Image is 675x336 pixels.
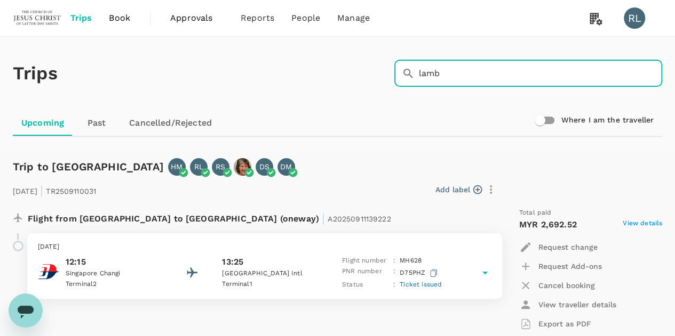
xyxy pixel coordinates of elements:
[70,12,92,24] span: Trips
[519,218,577,231] p: MYR 2,692.52
[322,211,325,226] span: |
[623,218,662,231] span: View details
[259,161,269,172] p: DS
[538,280,595,291] p: Cancel booking
[216,161,225,172] p: RS
[538,261,602,272] p: Request Add-ons
[538,318,591,329] p: Export as PDF
[419,60,662,87] input: Search by travellers, trips, or destination, label, team
[13,158,164,175] h6: Trip to [GEOGRAPHIC_DATA]
[171,161,182,172] p: HM
[280,161,292,172] p: DM
[624,7,645,29] div: RL
[66,256,162,268] p: 12:15
[194,161,203,172] p: RL
[66,279,162,290] p: Terminal 2
[28,208,391,227] p: Flight from [GEOGRAPHIC_DATA] to [GEOGRAPHIC_DATA] (oneway)
[519,257,602,276] button: Request Add-ons
[400,266,440,280] p: D75PHZ
[38,261,59,282] img: Malaysia Airlines
[9,293,43,327] iframe: Button to launch messaging window
[342,280,389,290] p: Status
[538,242,598,252] p: Request change
[393,266,395,280] p: :
[73,110,121,136] a: Past
[400,256,422,266] p: MH 628
[519,295,616,314] button: View traveller details
[337,12,370,24] span: Manage
[393,280,395,290] p: :
[342,256,389,266] p: Flight number
[234,158,251,176] img: avatar-67ce8a7b3f9f6.jpeg
[13,6,62,30] img: The Malaysian Church of Jesus Christ of Latter-day Saints
[13,110,73,136] a: Upcoming
[538,299,616,310] p: View traveller details
[13,37,58,110] h1: Trips
[393,256,395,266] p: :
[66,268,162,279] p: Singapore Changi
[291,12,320,24] span: People
[400,281,442,288] span: Ticket issued
[222,268,318,279] p: [GEOGRAPHIC_DATA] Intl
[13,180,96,199] p: [DATE] TR2509110031
[519,314,591,333] button: Export as PDF
[222,279,318,290] p: Terminal 1
[435,184,482,195] button: Add label
[109,12,130,24] span: Book
[241,12,274,24] span: Reports
[38,242,491,252] p: [DATE]
[561,114,654,126] h6: Where I am the traveller
[519,276,595,295] button: Cancel booking
[170,12,224,24] span: Approvals
[342,266,389,280] p: PNR number
[519,208,552,218] span: Total paid
[121,110,220,136] a: Cancelled/Rejected
[222,256,243,268] p: 13:25
[328,215,391,223] span: A20250911139222
[40,183,43,198] span: |
[519,237,598,257] button: Request change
